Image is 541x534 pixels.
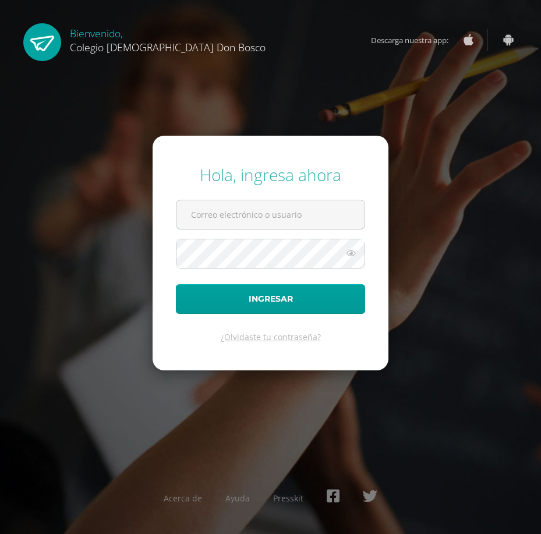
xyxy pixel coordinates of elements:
[273,493,303,504] a: Presskit
[176,200,365,229] input: Correo electrónico o usuario
[70,23,266,54] div: Bienvenido,
[176,284,365,314] button: Ingresar
[221,331,321,342] a: ¿Olvidaste tu contraseña?
[164,493,202,504] a: Acerca de
[371,29,460,51] span: Descarga nuestra app:
[70,40,266,54] span: Colegio [DEMOGRAPHIC_DATA] Don Bosco
[176,164,365,186] div: Hola, ingresa ahora
[225,493,250,504] a: Ayuda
